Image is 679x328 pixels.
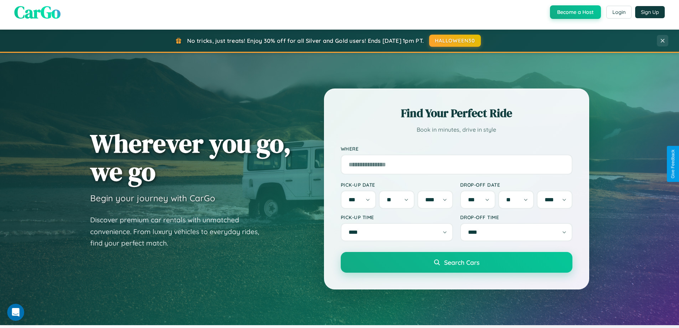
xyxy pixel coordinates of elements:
button: Sign Up [635,6,665,18]
button: HALLOWEEN30 [429,35,481,47]
h3: Begin your journey with CarGo [90,193,215,203]
h1: Wherever you go, we go [90,129,291,186]
button: Search Cars [341,252,572,273]
span: Search Cars [444,258,479,266]
div: Give Feedback [670,150,675,178]
iframe: Intercom live chat [7,304,24,321]
label: Drop-off Time [460,214,572,220]
button: Become a Host [550,5,601,19]
p: Discover premium car rentals with unmatched convenience. From luxury vehicles to everyday rides, ... [90,214,268,249]
label: Pick-up Date [341,182,453,188]
p: Book in minutes, drive in style [341,125,572,135]
label: Where [341,146,572,152]
label: Drop-off Date [460,182,572,188]
span: CarGo [14,0,61,24]
h2: Find Your Perfect Ride [341,105,572,121]
button: Login [606,6,632,19]
span: No tricks, just treats! Enjoy 30% off for all Silver and Gold users! Ends [DATE] 1pm PT. [187,37,424,44]
label: Pick-up Time [341,214,453,220]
